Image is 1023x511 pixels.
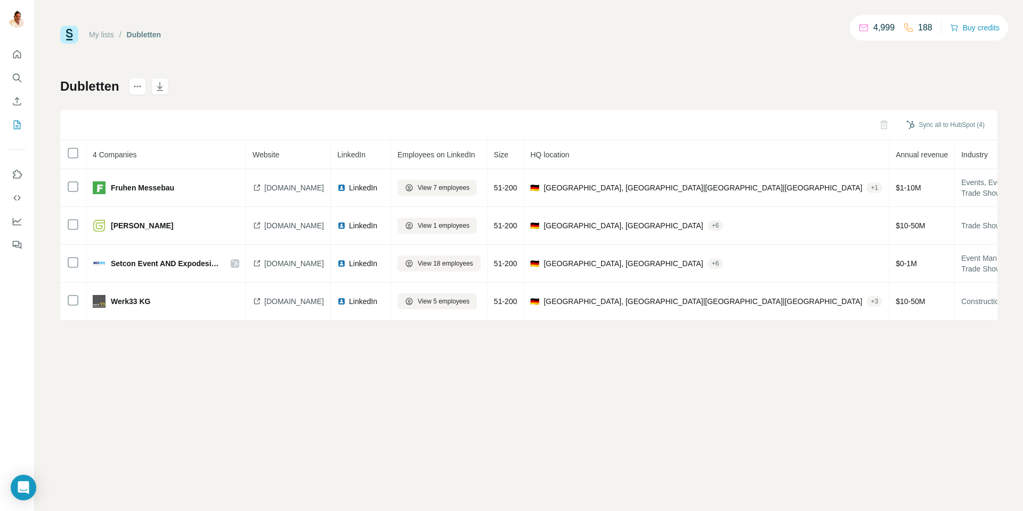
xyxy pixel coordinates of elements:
[9,92,26,111] button: Enrich CSV
[264,182,324,193] span: [DOMAIN_NAME]
[418,183,469,193] span: View 7 employees
[337,297,346,306] img: LinkedIn logo
[9,11,26,28] img: Avatar
[896,297,925,306] span: $ 10-50M
[9,165,26,184] button: Use Surfe on LinkedIn
[896,150,948,159] span: Annual revenue
[60,26,78,44] img: Surfe Logo
[111,296,150,307] span: Werk33 KG
[708,221,724,230] div: + 6
[9,115,26,134] button: My lists
[9,212,26,231] button: Dashboard
[708,259,724,268] div: + 6
[494,297,517,306] span: 51-200
[950,20,1000,35] button: Buy credits
[494,183,517,192] span: 51-200
[397,150,475,159] span: Employees on LinkedIn
[530,182,539,193] span: 🇩🇪
[89,30,114,39] a: My lists
[129,78,146,95] button: actions
[337,150,366,159] span: LinkedIn
[349,258,377,269] span: LinkedIn
[896,259,917,268] span: $ 0-1M
[337,183,346,192] img: LinkedIn logo
[9,188,26,207] button: Use Surfe API
[873,21,895,34] p: 4,999
[543,258,703,269] span: [GEOGRAPHIC_DATA], [GEOGRAPHIC_DATA]
[530,296,539,307] span: 🇩🇪
[349,182,377,193] span: LinkedIn
[264,258,324,269] span: [DOMAIN_NAME]
[530,220,539,231] span: 🇩🇪
[397,255,481,272] button: View 18 employees
[418,297,469,306] span: View 5 employees
[543,220,703,231] span: [GEOGRAPHIC_DATA], [GEOGRAPHIC_DATA]
[494,259,517,268] span: 51-200
[494,221,517,230] span: 51-200
[111,258,220,269] span: Setcon Event AND Expodesign
[93,181,105,194] img: company-logo
[9,68,26,87] button: Search
[397,180,477,196] button: View 7 employees
[530,150,569,159] span: HQ location
[530,258,539,269] span: 🇩🇪
[11,475,36,500] div: Open Intercom Messenger
[866,297,882,306] div: + 3
[93,150,137,159] span: 4 Companies
[349,220,377,231] span: LinkedIn
[93,257,105,270] img: company-logo
[899,117,992,133] button: Sync all to HubSpot (4)
[494,150,508,159] span: Size
[337,259,346,268] img: LinkedIn logo
[93,219,105,232] img: company-logo
[93,295,105,308] img: company-logo
[111,220,173,231] span: [PERSON_NAME]
[264,296,324,307] span: [DOMAIN_NAME]
[543,182,862,193] span: [GEOGRAPHIC_DATA], [GEOGRAPHIC_DATA]|[GEOGRAPHIC_DATA]|[GEOGRAPHIC_DATA]
[349,296,377,307] span: LinkedIn
[9,235,26,254] button: Feedback
[918,21,932,34] p: 188
[543,296,862,307] span: [GEOGRAPHIC_DATA], [GEOGRAPHIC_DATA]|[GEOGRAPHIC_DATA]|[GEOGRAPHIC_DATA]
[264,220,324,231] span: [DOMAIN_NAME]
[961,150,988,159] span: Industry
[9,45,26,64] button: Quick start
[127,29,161,40] div: Dubletten
[397,293,477,309] button: View 5 employees
[418,221,469,230] span: View 1 employees
[896,221,925,230] span: $ 10-50M
[866,183,882,193] div: + 1
[60,78,119,95] h1: Dubletten
[253,150,279,159] span: Website
[337,221,346,230] img: LinkedIn logo
[397,218,477,234] button: View 1 employees
[418,259,473,268] span: View 18 employees
[111,182,174,193] span: Fruhen Messebau
[119,29,121,40] li: /
[896,183,921,192] span: $ 1-10M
